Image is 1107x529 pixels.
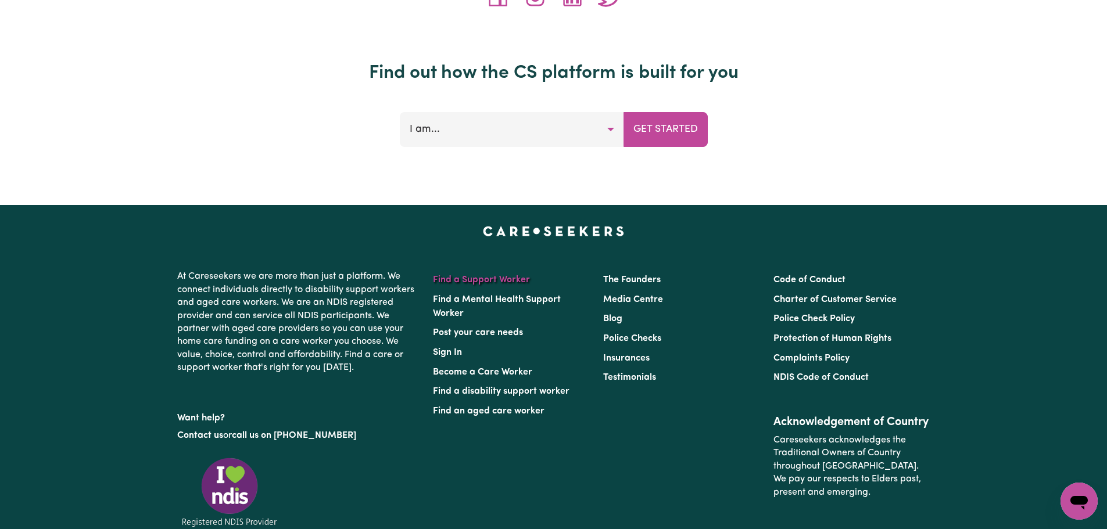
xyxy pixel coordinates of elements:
button: I am... [400,112,624,147]
a: Testimonials [603,373,656,382]
a: Find a Support Worker [433,275,530,285]
p: At Careseekers we are more than just a platform. We connect individuals directly to disability su... [177,265,419,379]
p: or [177,424,419,447]
a: The Founders [603,275,661,285]
a: Complaints Policy [773,354,850,363]
button: Get Started [624,112,708,147]
a: Charter of Customer Service [773,295,897,304]
a: Find a disability support worker [433,387,569,396]
a: Find an aged care worker [433,406,544,416]
a: Contact us [177,431,223,440]
a: Post your care needs [433,328,523,337]
p: Careseekers acknowledges the Traditional Owners of Country throughout [GEOGRAPHIC_DATA]. We pay o... [773,429,930,503]
p: Want help? [177,407,419,424]
a: Blog [603,314,622,323]
h2: Find out how the CS platform is built for you [177,62,930,84]
h2: Acknowledgement of Country [773,415,930,429]
a: Media Centre [603,295,663,304]
a: NDIS Code of Conduct [773,373,869,382]
a: Sign In [433,348,462,357]
a: Careseekers home page [483,226,624,235]
a: Code of Conduct [773,275,846,285]
a: call us on [PHONE_NUMBER] [232,431,356,440]
a: Protection of Human Rights [773,334,891,343]
img: Registered NDIS provider [177,456,282,528]
a: Find a Mental Health Support Worker [433,295,561,318]
a: Become a Care Worker [433,368,532,377]
iframe: Button to launch messaging window [1061,483,1098,520]
a: Insurances [603,354,650,363]
a: Police Checks [603,334,661,343]
a: Police Check Policy [773,314,855,323]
